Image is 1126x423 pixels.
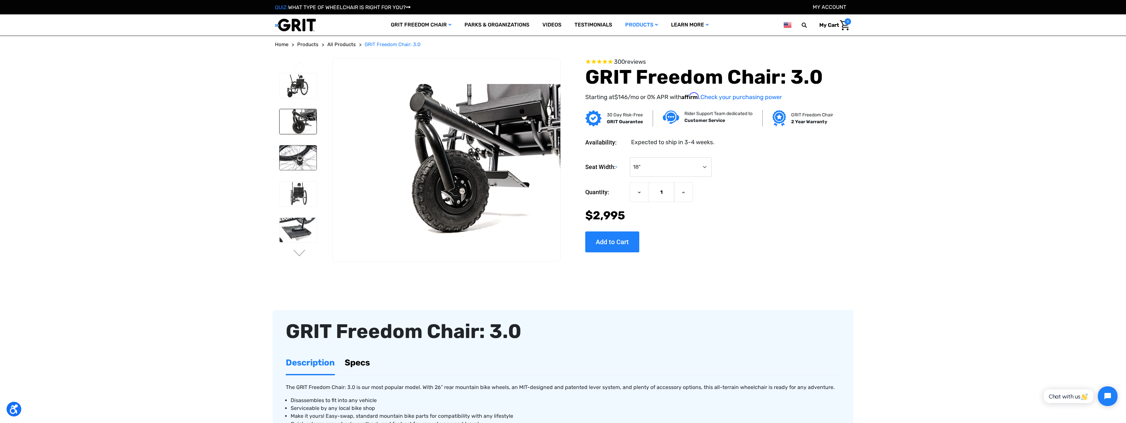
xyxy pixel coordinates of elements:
[791,119,827,125] strong: 2 Year Warranty
[684,110,753,117] p: Rider Support Team dedicated to
[293,61,306,69] button: Go to slide 3 of 3
[291,413,513,419] span: Make it yours! Easy-swap, standard mountain bike parts for compatibility with any lifestyle
[585,182,627,202] label: Quantity:
[280,218,317,243] img: GRIT Freedom Chair: 3.0
[458,14,536,36] a: Parks & Organizations
[275,41,288,48] a: Home
[814,18,851,32] a: Cart with 0 items
[333,84,560,236] img: GRIT Freedom Chair: 3.0
[297,42,318,47] span: Products
[568,14,619,36] a: Testimonials
[286,351,335,374] a: Description
[275,4,410,10] a: QUIZ:WHAT TYPE OF WHEELCHAIR IS RIGHT FOR YOU?
[291,405,375,411] span: Serviceable by any local bike shop
[293,250,306,258] button: Go to slide 2 of 3
[614,93,628,101] span: $146
[791,111,833,118] p: GRIT Freedom Chair
[280,145,317,170] img: GRIT Freedom Chair: 3.0
[625,58,646,65] span: reviews
[280,73,317,98] img: GRIT Freedom Chair: 3.0
[275,18,316,32] img: GRIT All-Terrain Wheelchair and Mobility Equipment
[684,118,725,123] strong: Customer Service
[614,58,646,65] span: 300 reviews
[536,14,568,36] a: Videos
[607,111,643,118] p: 30 Day Risk-Free
[819,22,839,28] span: My Cart
[275,42,288,47] span: Home
[275,4,288,10] span: QUIZ:
[840,20,849,30] img: Cart
[664,14,715,36] a: Learn More
[286,384,835,390] span: The GRIT Freedom Chair: 3.0 is our most popular model. With 26” rear mountain bike wheels, an MIT...
[585,59,831,66] span: Rated 4.6 out of 5 stars 300 reviews
[813,4,846,10] a: Account
[327,41,356,48] a: All Products
[844,18,851,25] span: 0
[286,317,840,346] div: GRIT Freedom Chair: 3.0
[772,110,786,127] img: Grit freedom
[784,21,791,29] img: us.png
[585,110,602,127] img: GRIT Guarantee
[619,14,664,36] a: Products
[585,157,627,177] label: Seat Width:
[585,92,831,102] p: Starting at /mo or 0% APR with .
[585,65,831,89] h1: GRIT Freedom Chair: 3.0
[585,138,627,147] dt: Availability:
[663,110,679,124] img: Customer service
[297,41,318,48] a: Products
[585,209,625,222] span: $2,995
[365,41,421,48] a: GRIT Freedom Chair: 3.0
[1037,381,1123,412] iframe: Tidio Chat
[681,92,699,99] span: Affirm
[345,351,370,374] a: Specs
[280,109,317,134] img: GRIT Freedom Chair: 3.0
[365,42,421,47] span: GRIT Freedom Chair: 3.0
[700,93,782,101] a: Check your purchasing power - Learn more about Affirm Financing (opens in modal)
[291,397,377,403] span: Disassembles to fit into any vehicle
[607,119,643,125] strong: GRIT Guarantee
[384,14,458,36] a: GRIT Freedom Chair
[631,138,715,147] dd: Expected to ship in 3-4 weeks.
[585,231,639,252] input: Add to Cart
[805,18,814,32] input: Search
[327,42,356,47] span: All Products
[280,181,317,206] img: GRIT Freedom Chair: 3.0
[275,41,851,48] nav: Breadcrumb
